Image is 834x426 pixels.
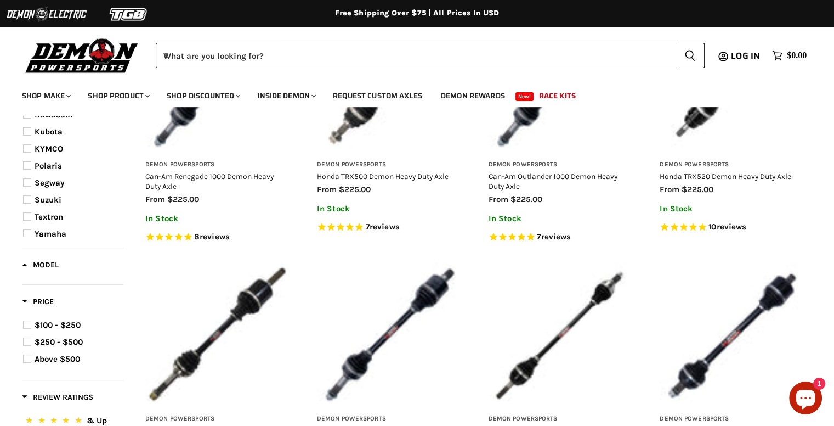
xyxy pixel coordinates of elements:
img: Can-Am Outlander 850 Demon Heavy Duty Axle [317,262,461,407]
button: Search [676,43,705,68]
span: 7 reviews [366,222,400,232]
span: $225.00 [682,184,713,194]
span: $250 - $500 [35,337,83,347]
span: reviews [716,222,746,232]
span: 7 reviews [537,232,571,242]
img: Polaris RZR 1000 Demon Heavy Duty Axle [660,262,804,407]
button: Filter by Price [22,296,54,310]
a: Shop Product [80,85,156,107]
span: $100 - $250 [35,320,81,330]
button: Filter by Review Ratings [22,392,93,406]
span: Model [22,260,59,270]
span: Rated 5.0 out of 5 stars 7 reviews [489,232,633,243]
span: Above $500 [35,354,80,364]
a: Can-Am Renegade 1000 Demon Heavy Duty Axle [145,172,274,190]
span: from [489,194,508,204]
span: $225.00 [339,184,371,194]
a: $0.00 [767,48,812,64]
inbox-online-store-chat: Shopify online store chat [786,382,825,417]
span: New! [515,92,534,101]
a: Log in [726,51,767,61]
a: Shop Discounted [158,85,247,107]
span: Log in [731,49,760,63]
a: Request Custom Axles [325,85,430,107]
img: TGB Logo 2 [88,4,170,25]
p: In Stock [145,214,290,223]
span: KYMCO [35,144,63,154]
span: Rated 4.8 out of 5 stars 10 reviews [660,222,804,233]
h3: Demon Powersports [145,415,290,423]
span: Segway [35,178,65,188]
span: reviews [541,232,571,242]
span: Polaris [35,161,62,171]
p: In Stock [317,204,461,214]
input: When autocomplete results are available use up and down arrows to review and enter to select [156,43,676,68]
span: Suzuki [35,195,61,205]
span: Rated 5.0 out of 5 stars 7 reviews [317,222,461,233]
form: Product [156,43,705,68]
a: Race Kits [531,85,584,107]
a: Demon Rewards [433,85,513,107]
h3: Demon Powersports [317,415,461,423]
h3: Demon Powersports [660,161,804,169]
h3: Demon Powersports [489,415,633,423]
img: Demon Electric Logo 2 [5,4,88,25]
span: Price [22,297,54,306]
span: Textron [35,212,63,222]
a: Inside Demon [249,85,322,107]
span: $0.00 [787,51,807,61]
span: from [145,194,165,204]
span: Rated 4.8 out of 5 stars 8 reviews [145,232,290,243]
a: Can-Am Outlander 1000 Demon Heavy Duty Axle [489,172,617,190]
span: Kubota [35,127,63,137]
span: 10 reviews [708,222,746,232]
img: Yamaha Grizzly 700 Demon Heavy Duty Axle [145,262,290,407]
span: reviews [370,222,400,232]
span: reviews [200,232,230,242]
span: Yamaha [35,229,66,239]
span: from [317,184,337,194]
span: $225.00 [167,194,199,204]
button: Filter by Model [22,260,59,273]
span: $225.00 [510,194,542,204]
h3: Demon Powersports [145,161,290,169]
h3: Demon Powersports [317,161,461,169]
img: Demon Powersports [22,36,142,75]
p: In Stock [489,214,633,223]
ul: Main menu [14,80,804,107]
span: 8 reviews [194,232,230,242]
a: Honda TRX500 Demon Heavy Duty Axle [317,172,449,181]
a: Shop Make [14,85,77,107]
span: Review Ratings [22,393,93,402]
span: from [660,184,679,194]
span: & Up [87,416,107,425]
a: Honda TRX520 Demon Heavy Duty Axle [660,172,791,181]
h3: Demon Powersports [660,415,804,423]
img: Can-Am Maverick X3 Demon Heavy Duty Axle [489,262,633,407]
h3: Demon Powersports [489,161,633,169]
p: In Stock [660,204,804,214]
